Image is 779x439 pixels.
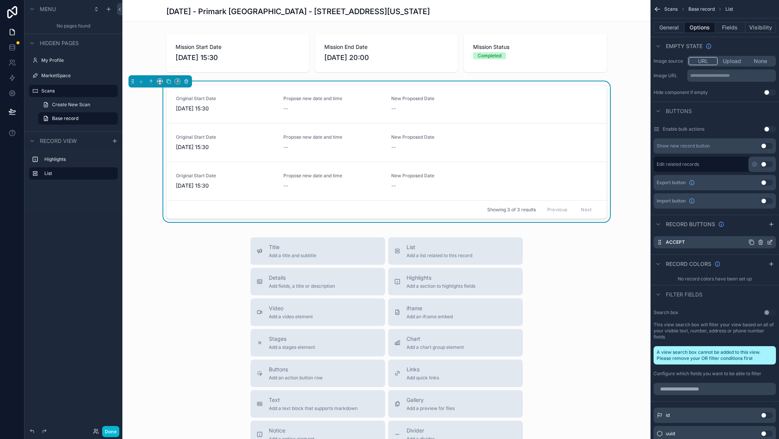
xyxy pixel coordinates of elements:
div: No pages found [24,18,122,34]
span: Add an action button row [269,375,323,381]
span: -- [283,182,288,190]
span: [DATE] 15:30 [176,182,275,190]
span: Add a video element [269,314,313,320]
span: Chart [407,335,464,343]
span: -- [283,105,288,112]
span: Buttons [666,107,692,115]
label: This view search box will filter your view based on all of your visible text, number, address or ... [654,322,776,340]
span: Add a chart group element [407,344,464,350]
span: Hidden pages [40,39,79,47]
button: General [654,22,685,33]
div: A view search box cannot be added to this view. Please remove your OR filter conditions first [654,346,776,364]
span: Divider [407,427,435,434]
span: Original Start Date [176,173,275,179]
span: Add an iframe embed [407,314,453,320]
button: URL [688,57,718,65]
span: Buttons [269,366,323,373]
button: LinksAdd quick links [388,360,523,387]
span: Add quick links [407,375,439,381]
label: Search box [654,309,678,316]
span: Add a preview for files [407,405,455,411]
span: New Proposed Date [391,134,490,140]
label: Edit related records [657,161,699,167]
a: Original Start Date[DATE] 15:30Propose new date and time--New Proposed Date-- [167,85,607,123]
button: iframeAdd an iframe embed [388,298,523,326]
span: Add fields, a title or description [269,283,335,289]
button: StagesAdd a stages element [250,329,385,356]
span: Notice [269,427,314,434]
span: Showing 3 of 3 results [487,207,536,213]
button: Fields [715,22,746,33]
div: scrollable content [24,150,122,187]
span: Base record [52,115,78,121]
span: Text [269,396,358,404]
span: Create New Scan [52,102,90,108]
span: Title [269,243,316,251]
button: Done [102,426,119,437]
span: Scans [664,6,678,12]
label: Highlights [44,156,115,162]
span: Add a list related to this record [407,253,472,259]
button: HighlightsAdd a section to highlights fields [388,268,523,295]
span: List [725,6,733,12]
button: None [746,57,775,65]
span: Menu [40,5,56,13]
span: Original Start Date [176,134,275,140]
div: Hide component if empty [654,89,708,96]
span: Filter fields [666,291,703,298]
span: Propose new date and time [283,173,382,179]
label: Configure which fields you want to be able to filter [654,371,761,377]
span: Details [269,274,335,282]
span: Record colors [666,260,711,268]
span: Record view [40,137,77,145]
span: Record buttons [666,220,715,228]
span: -- [391,143,396,151]
a: Create New Scan [38,99,118,111]
div: scrollable content [687,70,776,82]
div: No record colors have been set up [651,273,779,285]
span: Original Start Date [176,96,275,102]
label: List [44,170,112,177]
span: Propose new date and time [283,134,382,140]
span: Video [269,305,313,312]
span: id [666,412,670,418]
button: Options [685,22,715,33]
label: Enable bulk actions [663,126,704,132]
span: Import button [657,198,686,204]
span: -- [283,143,288,151]
button: VideoAdd a video element [250,298,385,326]
a: Original Start Date[DATE] 15:30Propose new date and time--New Proposed Date-- [167,162,607,200]
label: Image URL [654,73,684,79]
span: [DATE] 15:30 [176,105,275,112]
span: Gallery [407,396,455,404]
a: Original Start Date[DATE] 15:30Propose new date and time--New Proposed Date-- [167,123,607,162]
button: ListAdd a list related to this record [388,237,523,265]
span: Base record [688,6,715,12]
span: Export button [657,180,686,186]
span: [DATE] 15:30 [176,143,275,151]
span: Add a text block that supports markdown [269,405,358,411]
span: Add a title and subtitle [269,253,316,259]
span: -- [391,182,396,190]
span: New Proposed Date [391,173,490,179]
span: -- [391,105,396,112]
span: Links [407,366,439,373]
span: iframe [407,305,453,312]
button: GalleryAdd a preview for files [388,390,523,418]
h1: [DATE] - Primark [GEOGRAPHIC_DATA] - [STREET_ADDRESS][US_STATE] [166,6,430,17]
label: Scans [41,88,113,94]
span: New Proposed Date [391,96,490,102]
button: DetailsAdd fields, a title or description [250,268,385,295]
span: Add a section to highlights fields [407,283,475,289]
label: Accept [666,239,685,245]
button: Upload [718,57,746,65]
button: ChartAdd a chart group element [388,329,523,356]
button: Visibility [745,22,776,33]
a: My Profile [41,57,116,63]
span: Add a stages element [269,344,315,350]
button: TitleAdd a title and subtitle [250,237,385,265]
span: Propose new date and time [283,96,382,102]
label: MarketSpace [41,73,116,79]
